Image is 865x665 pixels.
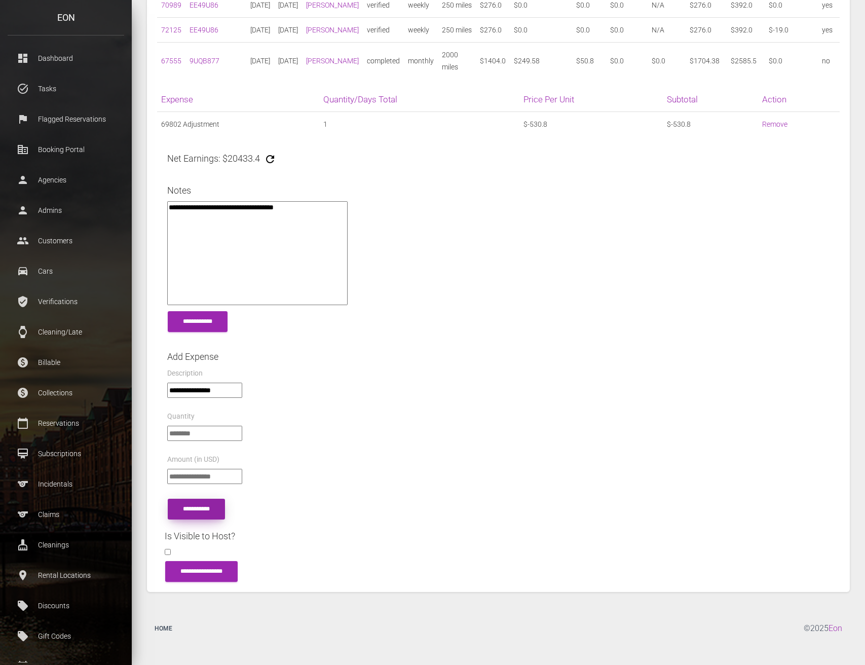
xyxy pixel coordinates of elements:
[190,26,218,34] a: EE49U86
[167,184,830,197] h4: Notes
[319,112,519,137] td: 1
[15,81,117,96] p: Tasks
[519,112,663,137] td: $-530.8
[606,18,648,43] td: $0.0
[15,507,117,522] p: Claims
[15,385,117,400] p: Collections
[8,593,124,618] a: local_offer Discounts
[758,87,840,112] th: Action
[404,18,438,43] td: weekly
[8,198,124,223] a: person Admins
[765,43,818,80] td: $0.0
[306,26,359,34] a: [PERSON_NAME]
[510,43,572,80] td: $249.58
[8,289,124,314] a: verified_user Verifications
[8,137,124,162] a: corporate_fare Booking Portal
[15,598,117,613] p: Discounts
[306,57,359,65] a: [PERSON_NAME]
[15,476,117,492] p: Incidentals
[8,106,124,132] a: flag Flagged Reservations
[15,203,117,218] p: Admins
[8,411,124,436] a: calendar_today Reservations
[15,112,117,127] p: Flagged Reservations
[15,324,117,340] p: Cleaning/Late
[765,18,818,43] td: $-19.0
[686,18,727,43] td: $276.0
[15,629,117,644] p: Gift Codes
[476,18,510,43] td: $276.0
[404,43,438,80] td: monthly
[161,26,181,34] a: 72125
[190,57,219,65] a: 9UQB877
[246,18,274,43] td: [DATE]
[15,446,117,461] p: Subscriptions
[15,51,117,66] p: Dashboard
[274,18,302,43] td: [DATE]
[264,153,276,165] i: refresh
[8,46,124,71] a: dashboard Dashboard
[686,43,727,80] td: $1704.38
[762,120,787,128] a: Remove
[167,152,260,165] h4: Net Earnings: $20433.4
[8,380,124,405] a: paid Collections
[8,441,124,466] a: card_membership Subscriptions
[8,471,124,497] a: sports Incidentals
[161,1,181,9] a: 70989
[572,43,606,80] td: $50.8
[167,412,195,422] label: Quantity
[8,532,124,558] a: cleaning_services Cleanings
[8,228,124,253] a: people Customers
[572,18,606,43] td: $0.0
[8,167,124,193] a: person Agencies
[476,43,510,80] td: $1404.0
[363,43,404,80] td: completed
[8,623,124,649] a: local_offer Gift Codes
[804,615,850,642] div: © 2025
[648,43,686,80] td: $0.0
[165,530,832,542] h4: Is Visible to Host?
[274,43,302,80] td: [DATE]
[8,502,124,527] a: sports Claims
[190,1,218,9] a: EE49U86
[157,87,319,112] th: Expense
[727,43,765,80] td: $2585.5
[648,18,686,43] td: N/A
[167,368,203,379] label: Description
[147,615,180,642] a: Home
[818,43,850,80] td: no
[15,537,117,552] p: Cleanings
[438,43,476,80] td: 2000 miles
[15,294,117,309] p: Verifications
[727,18,765,43] td: $392.0
[15,416,117,431] p: Reservations
[246,43,274,80] td: [DATE]
[663,112,758,137] td: $-530.8
[15,233,117,248] p: Customers
[519,87,663,112] th: Price Per Unit
[363,18,404,43] td: verified
[319,87,519,112] th: Quantity/Days Total
[15,568,117,583] p: Rental Locations
[818,18,850,43] td: yes
[15,142,117,157] p: Booking Portal
[15,355,117,370] p: Billable
[829,623,842,633] a: Eon
[157,112,319,137] td: 69802 Adjustment
[606,43,648,80] td: $0.0
[15,264,117,279] p: Cars
[167,350,830,363] h4: Add Expense
[8,563,124,588] a: place Rental Locations
[306,1,359,9] a: [PERSON_NAME]
[663,87,758,112] th: Subtotal
[8,76,124,101] a: task_alt Tasks
[8,350,124,375] a: paid Billable
[8,258,124,284] a: drive_eta Cars
[8,319,124,345] a: watch Cleaning/Late
[161,57,181,65] a: 67555
[264,152,276,169] a: refresh
[438,18,476,43] td: 250 miles
[167,455,219,465] label: Amount (in USD)
[15,172,117,188] p: Agencies
[510,18,572,43] td: $0.0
